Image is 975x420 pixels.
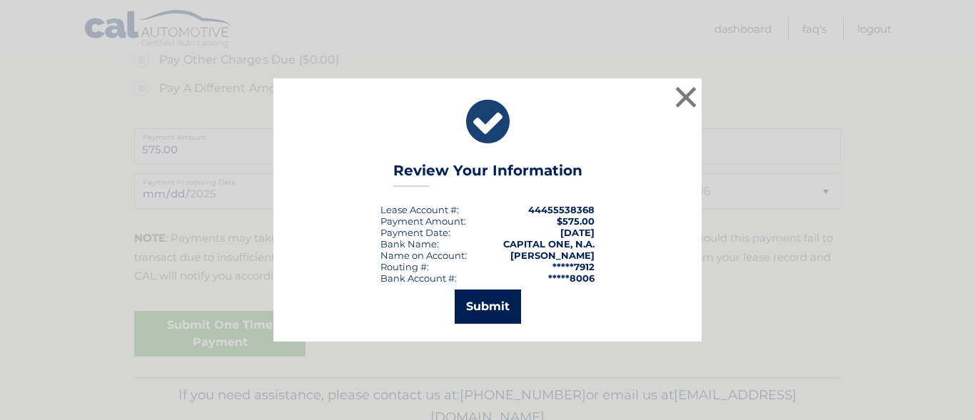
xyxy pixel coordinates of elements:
strong: CAPITAL ONE, N.A. [503,238,595,250]
strong: [PERSON_NAME] [510,250,595,261]
span: Payment Date [380,227,448,238]
span: $575.00 [557,215,595,227]
div: Bank Account #: [380,272,457,284]
button: × [672,83,700,111]
strong: 44455538368 [528,204,595,215]
div: Name on Account: [380,250,467,261]
h3: Review Your Information [393,162,582,187]
span: [DATE] [560,227,595,238]
button: Submit [455,290,521,324]
div: Routing #: [380,261,429,272]
div: Payment Amount: [380,215,466,227]
div: Bank Name: [380,238,439,250]
div: : [380,227,450,238]
div: Lease Account #: [380,204,459,215]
